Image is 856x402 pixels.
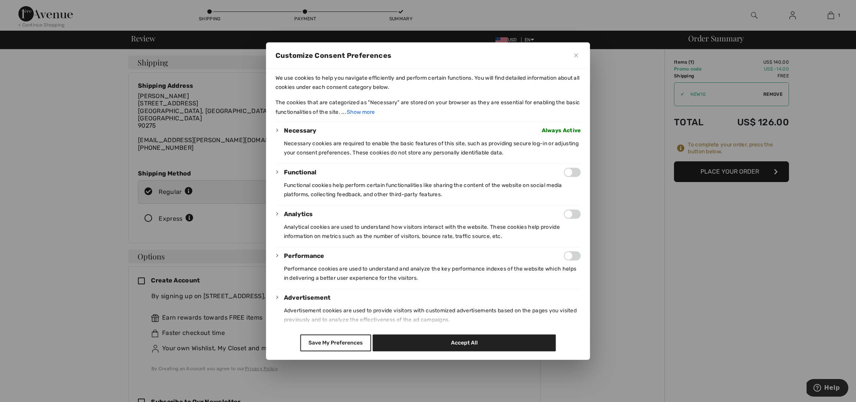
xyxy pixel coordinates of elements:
button: Close [572,51,581,60]
button: Save My Preferences [300,335,371,351]
span: Help [18,5,33,12]
button: Analytics [284,209,313,218]
input: Enable Functional [564,167,581,177]
p: Performance cookies are used to understand and analyze the key performance indexes of the website... [284,264,581,282]
p: We use cookies to help you navigate efficiently and perform certain functions. You will find deta... [275,73,581,92]
p: Advertisement cookies are used to provide visitors with customized advertisements based on the pa... [284,306,581,324]
span: Customize Consent Preferences [275,51,392,60]
button: Performance [284,251,324,260]
input: Enable Analytics [564,209,581,218]
p: Functional cookies help perform certain functionalities like sharing the content of the website o... [284,180,581,199]
div: Customize Consent Preferences [266,42,590,360]
button: Show more [346,107,375,117]
span: Always Active [542,126,581,135]
button: Advertisement [284,293,330,302]
button: Accept All [373,335,556,351]
p: Necessary cookies are required to enable the basic features of this site, such as providing secur... [284,139,581,157]
p: The cookies that are categorized as "Necessary" are stored on your browser as they are essential ... [275,98,581,117]
p: Analytical cookies are used to understand how visitors interact with the website. These cookies h... [284,222,581,241]
input: Enable Performance [564,251,581,260]
img: Close [574,53,578,57]
button: Necessary [284,126,316,135]
button: Functional [284,167,316,177]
